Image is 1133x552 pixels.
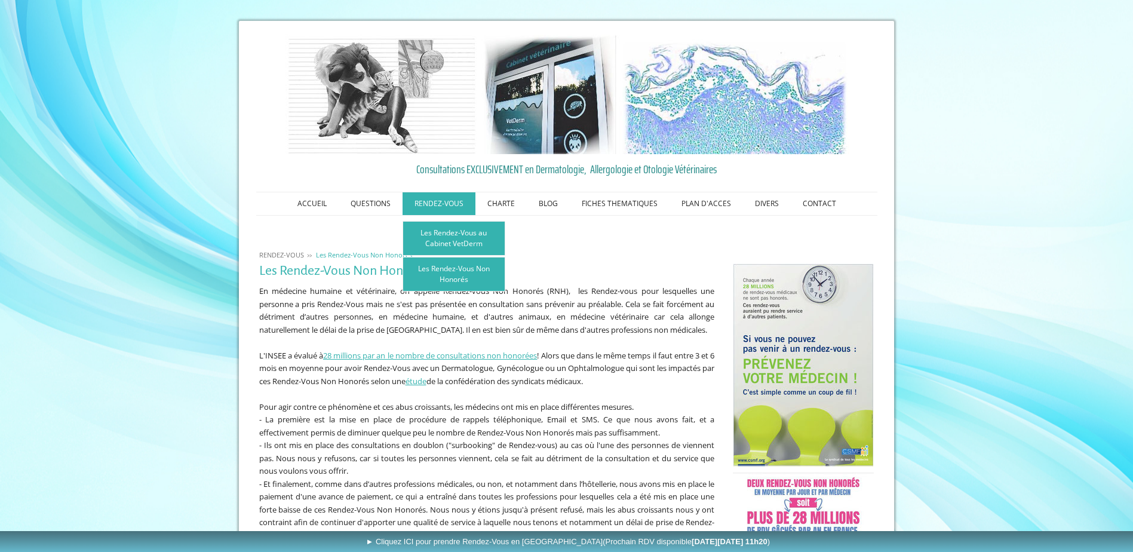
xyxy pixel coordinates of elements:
[259,414,715,438] span: - La première est la mise en place de procédure de rappels téléphonique, Email et SMS. Ce que nou...
[366,537,770,546] span: ► Cliquez ICI pour prendre Rendez-Vous en [GEOGRAPHIC_DATA]
[743,192,791,215] a: DIVERS
[259,250,304,259] span: RENDEZ-VOUS
[323,350,537,361] a: 28 millions par an le nombre de consultations non honorées
[259,263,715,278] h1: Les Rendez-Vous Non Honorés
[313,250,415,259] a: Les Rendez-Vous Non Honorés
[339,192,403,215] a: QUESTIONS
[603,537,770,546] span: (Prochain RDV disponible )
[475,192,527,215] a: CHARTE
[403,257,505,292] a: Les Rendez-Vous Non Honorés
[256,250,307,259] a: RENDEZ-VOUS
[259,160,874,178] a: Consultations EXCLUSIVEMENT en Dermatologie, Allergologie et Otologie Vétérinaires
[259,286,715,335] span: En médecine humaine et vétérinaire, on appelle Rendez-vous Non Honorés (RNH), les Rendez-vous pou...
[403,221,505,256] a: Les Rendez-Vous au Cabinet VetDerm
[406,376,426,387] a: étude
[259,401,634,412] span: Pour agir contre ce phénomène et ces abus croissants, les médecins ont mis en place différentes m...
[259,440,715,476] span: - Ils ont mis en place des consultations en doublon ("surbooking" de Rendez-vous) au cas où l'une...
[670,192,743,215] a: PLAN D'ACCES
[692,537,767,546] b: [DATE][DATE] 11h20
[403,192,475,215] a: RENDEZ-VOUS
[285,192,339,215] a: ACCUEIL
[570,192,670,215] a: FICHES THEMATIQUES
[316,250,412,259] span: Les Rendez-Vous Non Honorés
[259,350,715,387] span: L'INSEE a évalué à ! Alors que dans le même temps il faut entre 3 et 6 mois en moyenne pour avoir...
[527,192,570,215] a: BLOG
[791,192,848,215] a: CONTACT
[259,479,715,541] span: - Et finalement, comme dans d’autres professions médicales, ou non, et notamment dans l’hôtelleri...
